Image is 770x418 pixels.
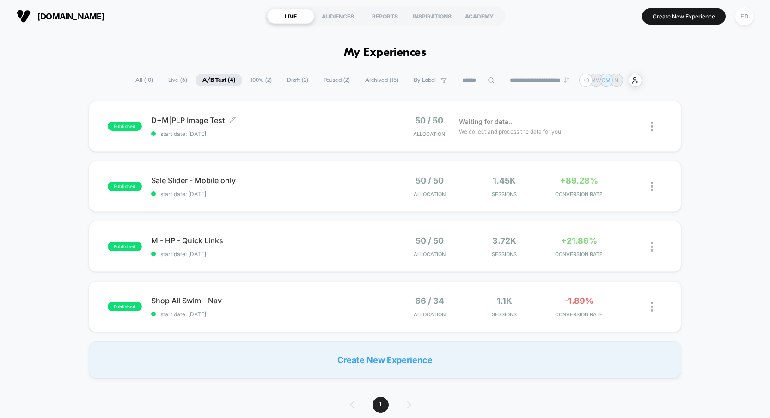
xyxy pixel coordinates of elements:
h1: My Experiences [344,46,427,60]
span: 3.72k [492,236,516,246]
div: ACADEMY [456,9,503,24]
span: start date: [DATE] [151,130,385,137]
span: +21.86% [561,236,597,246]
span: 66 / 34 [415,296,444,306]
span: 50 / 50 [416,236,444,246]
div: + 3 [579,74,593,87]
span: start date: [DATE] [151,191,385,197]
span: Live ( 6 ) [161,74,194,86]
span: Archived ( 15 ) [358,74,405,86]
span: +89.28% [560,176,598,185]
div: REPORTS [361,9,409,24]
span: 50 / 50 [416,176,444,185]
span: 1.1k [497,296,512,306]
div: LIVE [267,9,314,24]
span: published [108,122,142,131]
span: 1.45k [493,176,516,185]
span: By Label [414,77,436,84]
span: 100% ( 2 ) [244,74,279,86]
img: close [651,182,653,191]
span: Allocation [414,191,446,197]
span: published [108,242,142,251]
span: start date: [DATE] [151,311,385,318]
img: close [651,122,653,131]
span: Paused ( 2 ) [317,74,357,86]
button: Create New Experience [642,8,726,25]
span: Allocation [413,131,445,137]
span: published [108,182,142,191]
span: Allocation [414,251,446,258]
p: MW [591,77,601,84]
span: Sessions [469,251,539,258]
span: Draft ( 2 ) [280,74,315,86]
img: Visually logo [17,9,31,23]
span: Shop All Swim - Nav [151,296,385,305]
div: Create New Experience [89,341,682,378]
button: [DOMAIN_NAME] [14,9,107,24]
p: N [614,77,618,84]
span: Waiting for data... [459,117,514,127]
div: ED [735,7,753,25]
span: CONVERSION RATE [544,191,614,197]
span: CONVERSION RATE [544,311,614,318]
button: ED [733,7,756,26]
span: 1 [373,397,389,413]
div: INSPIRATIONS [409,9,456,24]
span: Allocation [414,311,446,318]
span: M - HP - Quick Links [151,236,385,245]
span: We collect and process the data for you [459,127,561,136]
span: start date: [DATE] [151,251,385,258]
span: -1.89% [564,296,593,306]
img: end [564,77,569,83]
span: Sessions [469,191,539,197]
span: All ( 10 ) [128,74,160,86]
span: D+M|PLP Image Test [151,116,385,125]
span: CONVERSION RATE [544,251,614,258]
span: [DOMAIN_NAME] [37,12,104,21]
span: 50 / 50 [415,116,443,125]
img: close [651,302,653,312]
span: Sessions [469,311,539,318]
span: A/B Test ( 4 ) [196,74,242,86]
div: AUDIENCES [314,9,361,24]
p: CM [601,77,611,84]
img: close [651,242,653,252]
span: Sale Slider - Mobile only [151,176,385,185]
span: published [108,302,142,311]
